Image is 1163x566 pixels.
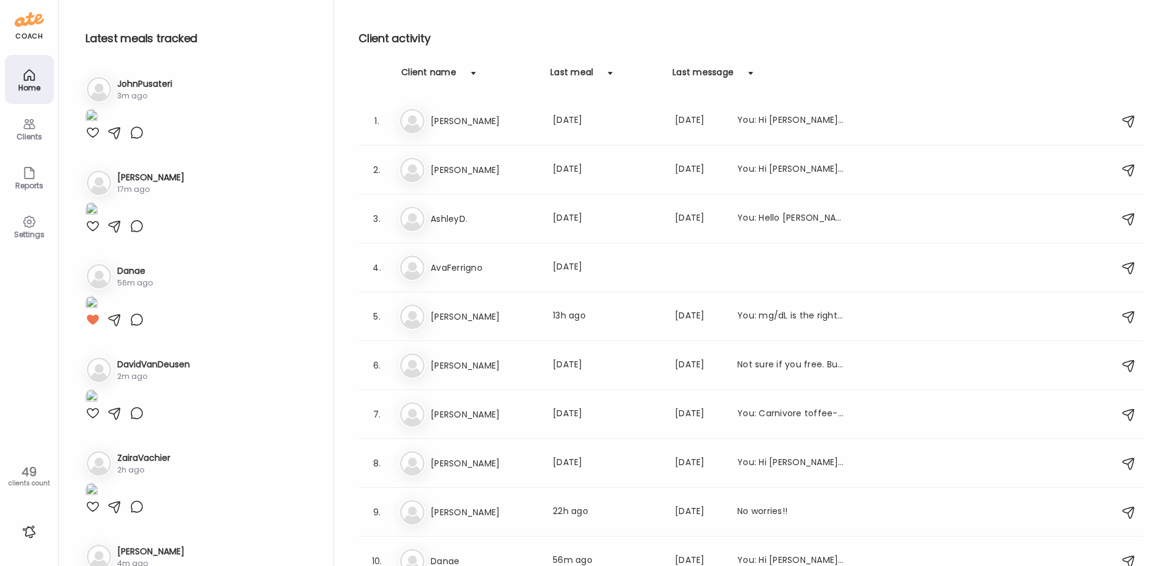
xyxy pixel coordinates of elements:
div: [DATE] [553,260,660,275]
div: [DATE] [553,114,660,128]
img: bg-avatar-default.svg [400,158,425,182]
div: Home [7,84,51,92]
div: 3. [370,211,384,226]
img: bg-avatar-default.svg [400,255,425,280]
div: 4. [370,260,384,275]
h3: JohnPusateri [117,78,172,90]
img: ate [15,10,44,29]
img: bg-avatar-default.svg [87,77,111,101]
img: images%2F9HBKZMAjsQgjWYw0dDklNQEIjOI2%2FUwcBJTNK2bjJzDzVC7tb%2FHaSGiYsF4ikoLjTffl3A_1080 [86,296,98,312]
h3: AshleyD. [431,211,538,226]
div: clients count [4,479,54,488]
h3: [PERSON_NAME] [431,309,538,324]
div: 22h ago [553,505,660,520]
div: [DATE] [675,407,723,422]
h3: [PERSON_NAME] [431,456,538,471]
div: No worries!! [737,505,845,520]
div: 17m ago [117,184,184,195]
h3: [PERSON_NAME] [431,505,538,520]
h3: Danae [117,265,153,277]
img: images%2FaH2RMbG7gUSKjNeGIWE0r2Uo9bk1%2FT5NRuoFF5qgOX2wUJexf%2FGt6mDnhZloLLEVyQs86R_1080 [86,389,98,406]
div: [DATE] [675,163,723,177]
img: images%2F6vBXwQ8Yo0VDqwSZMtn7hleOdjD2%2FMORcNeGwv5qRsUO8xvpM%2Frs45nhXuTnhvHUyMIL17_1080 [86,483,98,499]
div: [DATE] [553,211,660,226]
div: coach [15,31,43,42]
h3: DavidVanDeusen [117,358,190,371]
div: Not sure if you free. But I’m on the zoom. [737,358,845,373]
div: 13h ago [553,309,660,324]
img: bg-avatar-default.svg [400,500,425,524]
img: images%2F9cuNsxhpLETuN8LJaPnivTD7eGm1%2FChc2RKW9SISclQgbpW6L%2FHRhpEwrVbjSOCQH9TsUl_1080 [86,202,98,219]
div: 6. [370,358,384,373]
div: 49 [4,465,54,479]
div: 2m ago [117,371,190,382]
div: You: Hello [PERSON_NAME], Just a reminder to send us pictures of your meals so we can give you fe... [737,211,845,226]
div: [DATE] [675,211,723,226]
img: bg-avatar-default.svg [87,171,111,195]
div: [DATE] [675,505,723,520]
div: Clients [7,133,51,141]
div: You: mg/dL is the right choice, I am not sure why it is giving me different numbers [737,309,845,324]
div: 7. [370,407,384,422]
div: [DATE] [553,163,660,177]
div: You: Carnivore toffee- caramelized butter [737,407,845,422]
img: bg-avatar-default.svg [87,358,111,382]
div: Last meal [550,66,593,86]
div: You: Hi [PERSON_NAME], are you currently having one meal per day or is there a second meal? [737,114,845,128]
img: bg-avatar-default.svg [400,304,425,329]
img: bg-avatar-default.svg [400,353,425,378]
h3: [PERSON_NAME] [431,114,538,128]
img: bg-avatar-default.svg [400,109,425,133]
div: [DATE] [675,358,723,373]
div: [DATE] [675,456,723,471]
div: Last message [673,66,734,86]
div: 8. [370,456,384,471]
h3: [PERSON_NAME] [117,171,184,184]
img: bg-avatar-default.svg [87,451,111,476]
div: 2. [370,163,384,177]
img: bg-avatar-default.svg [87,264,111,289]
div: [DATE] [553,407,660,422]
div: Reports [7,182,51,189]
div: You: Hi [PERSON_NAME]! Just reaching out to touch base. If you would like to meet on Zoom, just g... [737,456,845,471]
div: 3m ago [117,90,172,101]
div: 9. [370,505,384,520]
img: bg-avatar-default.svg [400,451,425,476]
h3: [PERSON_NAME] [431,163,538,177]
div: You: Hi [PERSON_NAME], I looked up the Elysium vitamins. Matter, which is the brain aging one, ha... [737,163,845,177]
div: [DATE] [675,309,723,324]
img: bg-avatar-default.svg [400,402,425,427]
div: [DATE] [553,358,660,373]
div: Client name [401,66,456,86]
img: images%2FIraMN05yt3X3ns9AjyNlcDaXEXh2%2FwRQhdHfV7E73SttouHsY%2Fu1gwABtxIzPS5SXwEGT3_1080 [86,109,98,125]
div: [DATE] [675,114,723,128]
h2: Client activity [359,29,1143,48]
img: bg-avatar-default.svg [400,207,425,231]
h3: [PERSON_NAME] [431,358,538,373]
h3: ZairaVachier [117,452,170,465]
div: 1. [370,114,384,128]
div: 56m ago [117,277,153,289]
div: Settings [7,230,51,238]
h2: Latest meals tracked [86,29,314,48]
div: [DATE] [553,456,660,471]
h3: AvaFerrigno [431,260,538,275]
div: 2h ago [117,465,170,476]
h3: [PERSON_NAME] [431,407,538,422]
h3: [PERSON_NAME] [117,545,184,558]
div: 5. [370,309,384,324]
